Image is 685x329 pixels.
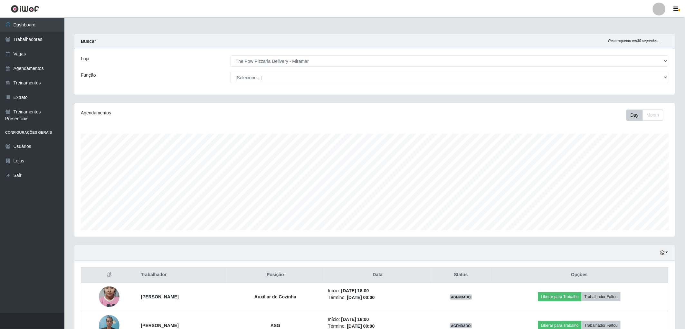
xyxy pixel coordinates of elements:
[490,267,668,283] th: Opções
[328,294,427,301] li: Término:
[608,39,661,43] i: Recarregando em 30 segundos...
[99,278,119,315] img: 1724535532655.jpeg
[626,110,669,121] div: Toolbar with button groups
[227,267,324,283] th: Posição
[450,295,472,300] span: AGENDADO
[81,72,96,79] label: Função
[328,287,427,294] li: Início:
[642,110,663,121] button: Month
[347,295,375,300] time: [DATE] 00:00
[450,323,472,328] span: AGENDADO
[81,55,89,62] label: Loja
[271,323,280,328] strong: ASG
[341,317,369,322] time: [DATE] 18:00
[328,316,427,323] li: Início:
[11,5,39,13] img: CoreUI Logo
[324,267,431,283] th: Data
[137,267,227,283] th: Trabalhador
[141,294,179,299] strong: [PERSON_NAME]
[626,110,663,121] div: First group
[254,294,296,299] strong: Auxiliar de Cozinha
[347,324,375,329] time: [DATE] 00:00
[81,110,320,116] div: Agendamentos
[538,292,582,301] button: Liberar para Trabalho
[81,39,96,44] strong: Buscar
[141,323,179,328] strong: [PERSON_NAME]
[341,288,369,293] time: [DATE] 18:00
[431,267,490,283] th: Status
[582,292,621,301] button: Trabalhador Faltou
[626,110,643,121] button: Day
